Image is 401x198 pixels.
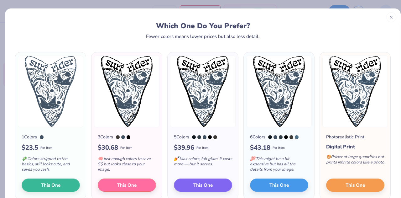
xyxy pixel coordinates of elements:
[117,182,137,189] span: This One
[121,135,125,139] div: 7545 C
[193,182,213,189] span: This One
[250,179,308,192] button: This One
[170,56,236,127] img: 5 color option
[174,134,189,140] div: 5 Colors
[279,135,283,139] div: 432 C
[98,179,156,192] button: This One
[250,143,270,153] span: $ 43.18
[273,135,277,139] div: 7545 C
[346,182,365,189] span: This One
[174,179,232,192] button: This One
[22,156,27,162] span: 💸
[326,154,331,160] span: 🎨
[174,143,194,153] span: $ 39.96
[246,56,312,127] img: 6 color option
[192,135,196,139] div: Black 6 C
[326,151,384,171] div: Pricier at large quantities but prints infinite colors like a photo
[127,135,130,139] div: Black
[174,156,179,162] span: 💅
[22,143,38,153] span: $ 23.5
[94,56,159,127] img: 3 color option
[40,146,53,150] span: Per Item
[250,156,255,162] span: 💯
[250,153,308,179] div: This might be a bit expensive but has all the details from your image.
[22,22,384,30] div: Which One Do You Prefer?
[197,135,201,139] div: 432 C
[203,135,206,139] div: 7545 C
[120,146,133,150] span: Per Item
[41,182,60,189] span: This One
[196,146,209,150] span: Per Item
[22,153,80,179] div: Colors stripped to the basics, still looks cute, and saves you cash.
[284,135,288,139] div: Black
[289,135,293,139] div: Black 7 C
[18,56,83,127] img: 1 color option
[40,135,44,139] div: 7545 C
[326,134,364,140] div: Photorealistic Print
[326,143,384,151] div: Digital Print
[268,135,272,139] div: Black 6 C
[22,179,80,192] button: This One
[273,146,285,150] span: Per Item
[146,34,260,39] div: Fewer colors means lower prices but also less detail.
[22,134,37,140] div: 1 Colors
[116,135,120,139] div: Black 7 C
[269,182,289,189] span: This One
[174,153,232,173] div: Max colors, full glam. It costs more — but it serves.
[326,179,384,192] button: This One
[213,135,217,139] div: Black 7 C
[98,156,103,162] span: 🧠
[98,153,156,179] div: Just enough colors to save $$ but looks close to your image.
[98,143,118,153] span: $ 30.68
[250,134,265,140] div: 6 Colors
[322,56,388,127] img: Photorealistic preview
[98,134,113,140] div: 3 Colors
[295,135,299,139] div: 5405 C
[208,135,212,139] div: Black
